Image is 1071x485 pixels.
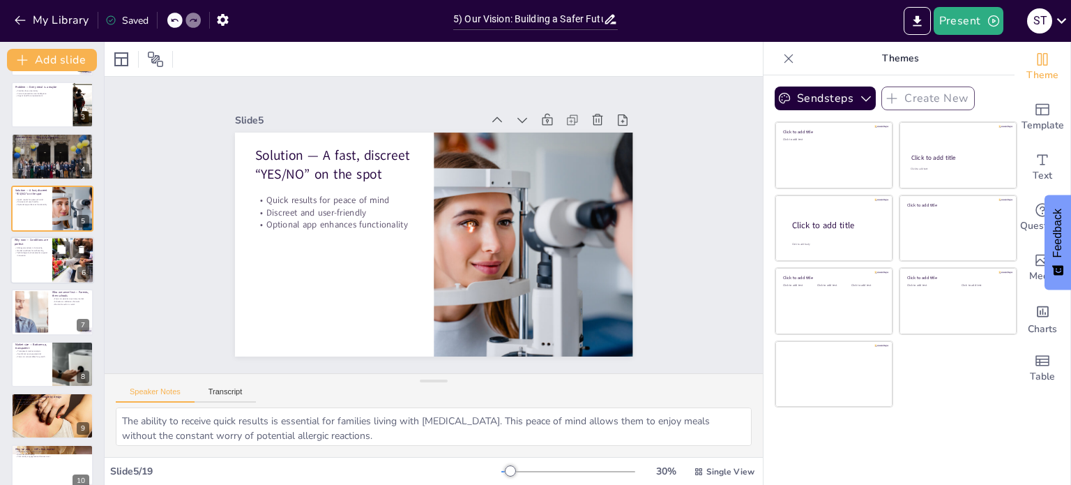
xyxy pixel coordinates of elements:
[77,371,89,383] div: 8
[110,465,501,478] div: Slide 5 / 19
[15,401,89,403] p: Focus on peanut allergens first
[15,252,48,257] p: Technological advancements support innovation
[73,190,89,207] button: Delete Slide
[904,7,931,35] button: Export to PowerPoint
[53,293,70,310] button: Duplicate Slide
[881,87,975,110] button: Create New
[15,350,48,352] p: Transparent market analysis
[453,9,603,29] input: Insert title
[962,284,1005,288] div: Click to add text
[77,215,89,227] div: 5
[255,200,415,228] p: Optional app enhances functionality
[15,246,48,249] p: Allergy awareness is increasing
[105,14,149,27] div: Saved
[1021,118,1064,133] span: Template
[73,293,89,310] button: Delete Slide
[817,284,849,288] div: Click to add text
[15,92,69,95] p: Current protections are inadequate
[15,398,89,401] p: User-friendly sampling process
[15,355,48,358] p: Focus on consumables for growth
[257,175,417,204] p: Quick results for peace of mind
[907,202,1007,207] div: Click to add title
[907,275,1007,281] div: Click to add title
[77,319,89,331] div: 7
[77,111,89,124] div: 3
[15,455,89,458] p: Community engagement enhances trust
[15,141,89,144] p: Focus on user-first integrity
[73,86,89,103] button: Delete Slide
[15,403,89,406] p: Future upgrades planned
[1015,142,1070,193] div: Add text boxes
[10,237,94,284] div: 6
[1051,209,1064,258] span: Feedback
[52,298,89,301] p: Focus on parents as primary market
[15,85,69,89] p: Problem — Every meal is a maybe
[1015,343,1070,394] div: Add a table
[907,284,951,288] div: Click to add text
[1015,193,1070,243] div: Get real-time input from your audience
[15,203,48,206] p: Optional app enhances functionality
[53,86,70,103] button: Duplicate Slide
[52,301,89,304] p: Schools as validation channels
[15,139,89,142] p: Personal experience drives mission
[110,48,132,70] div: Layout
[77,163,89,176] div: 4
[1015,42,1070,92] div: Change the overall theme
[1015,92,1070,142] div: Add ready made slides
[1026,68,1058,83] span: Theme
[911,167,1003,171] div: Click to add text
[53,241,70,258] button: Duplicate Slide
[11,393,93,439] div: 9
[649,465,683,478] div: 30 %
[792,243,880,246] div: Click to add body
[116,408,752,446] textarea: The ability to receive quick results is essential for families living with [MEDICAL_DATA]. This p...
[73,137,89,154] button: Delete Slide
[53,397,70,414] button: Duplicate Slide
[1027,7,1052,35] button: S T
[73,449,89,465] button: Delete Slide
[800,42,1001,75] p: Themes
[15,352,48,355] p: Significant revenue potential
[195,387,257,403] button: Transcript
[783,284,814,288] div: Click to add text
[11,133,93,179] div: 4
[934,7,1003,35] button: Present
[1030,369,1055,385] span: Table
[52,290,89,298] p: Who we serve first — Parents, then schools
[147,51,164,68] span: Position
[15,450,89,453] p: Real-time testing sets us apart
[11,289,93,335] div: 7
[11,341,93,387] div: 8
[1015,243,1070,293] div: Add images, graphics, shapes or video
[15,89,69,92] p: Families face uncertainty
[53,190,70,207] button: Duplicate Slide
[15,188,48,196] p: Solution — A fast, discreet “YES/NO” on the spot
[15,144,89,147] p: Community engagement is vital
[783,138,883,142] div: Click to add text
[1027,8,1052,33] div: S T
[706,466,754,477] span: Single View
[73,345,89,362] button: Delete Slide
[1015,293,1070,343] div: Add charts and graphs
[53,137,70,154] button: Duplicate Slide
[911,154,1004,162] div: Click to add title
[775,87,876,110] button: Sendsteps
[52,303,89,306] p: Word-of-mouth is crucial
[116,387,195,403] button: Speaker Notes
[792,220,881,232] div: Click to add title
[1033,168,1052,184] span: Text
[15,249,48,252] p: Market readiness for self-testing
[73,397,89,414] button: Delete Slide
[1045,195,1071,290] button: Feedback - Show survey
[1020,218,1065,234] span: Questions
[77,267,90,279] div: 6
[77,422,89,435] div: 9
[15,447,89,451] p: Why we win — USPs that matter
[53,449,70,465] button: Duplicate Slide
[1028,322,1057,337] span: Charts
[15,200,48,203] p: Discreet and user-friendly
[11,82,93,128] div: 3
[10,9,95,31] button: My Library
[15,95,69,98] p: Urgent need for empowerment
[783,275,883,281] div: Click to add title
